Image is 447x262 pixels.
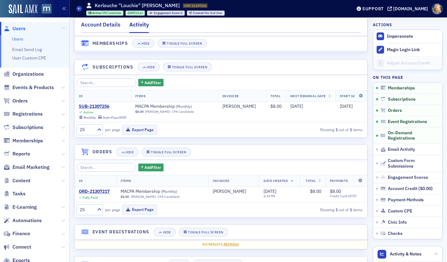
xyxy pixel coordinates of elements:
span: Subscriptions [12,124,43,131]
span: Credit Card x5727 [330,194,363,198]
span: Email Marketing [12,164,50,171]
div: Auto-Pay x5727 [103,116,126,120]
span: Items [135,94,146,98]
span: $8.00 [330,188,341,194]
button: Export Page [122,125,157,135]
span: Date Created [264,179,288,183]
span: Custom CPE [388,208,412,214]
button: Magic Login Link [373,43,442,56]
button: Export Page [122,205,157,214]
button: Toggle Full Screen [163,63,212,71]
div: Adjust Account Credit [387,60,439,66]
div: Toggle Full Screen [188,231,223,234]
span: MACPA Membership [135,104,214,109]
div: Monthly [83,116,96,120]
span: ID [79,179,83,183]
a: Users [12,36,23,42]
a: Memberships [3,137,43,144]
a: Subscriptions [3,124,43,131]
a: Content [3,177,31,184]
a: ORD-21307217 [79,189,110,194]
span: MACPA Membership [121,189,199,194]
div: Activity [129,21,149,33]
a: Tasks [3,190,26,197]
span: $8.00 [310,188,321,194]
span: Payments [330,179,348,183]
div: Showing out of items [272,207,363,212]
span: Items [121,179,131,183]
div: Showing out of items [272,127,363,132]
span: ( Monthly ) [176,104,192,109]
button: Impersonate [387,34,413,39]
a: [PERSON_NAME] [222,104,256,109]
div: End User [193,12,222,15]
span: Subscriptions [388,97,416,102]
h4: Actions [373,22,392,27]
span: Engagement Scores [388,175,428,180]
span: Total [306,179,316,183]
h1: Kerlouche "Louchie" [PERSON_NAME] [95,2,180,9]
div: 25 [80,207,93,213]
strong: 1 [349,207,353,212]
span: Reports [12,150,30,157]
input: Search… [77,78,136,87]
div: Engagement Score: 0 [147,11,185,16]
span: Orders [12,98,28,104]
span: Organizations [12,71,44,78]
h4: Memberships [93,40,128,47]
span: Registrations [12,111,43,117]
a: View Homepage [37,4,51,15]
div: Created Via: End User [187,11,225,16]
span: Finance [12,230,30,237]
button: Hide [117,148,138,156]
a: Registrations [3,111,43,117]
a: Users [3,25,26,32]
span: Tasks [12,190,26,197]
div: Support [362,6,384,12]
input: Search… [77,163,136,172]
div: Active [83,110,93,114]
span: Events & Products [12,84,54,91]
span: ( Monthly ) [161,189,177,194]
button: Toggle Full Screen [179,228,228,236]
span: Add Filter [145,164,161,170]
div: [DOMAIN_NAME] [393,6,428,12]
span: Created Via : [193,11,210,15]
a: Adjust Account Credit [373,56,442,70]
div: Hide [147,65,155,69]
button: Toggle Full Screen [158,39,207,48]
span: Next Renewal Date [290,94,326,98]
div: Fully Paid [83,196,97,200]
span: [DATE] [290,103,303,109]
span: CPA Candidate [102,11,121,15]
span: $8.00 [270,103,282,109]
span: Add Filter [145,80,161,85]
strong: 1 [349,127,353,132]
button: [DOMAIN_NAME] [388,7,430,11]
span: Payment Methods [388,197,424,203]
div: Account Details [81,21,121,32]
a: Reports [3,150,30,157]
a: E-Learning [3,204,37,211]
h4: On this page [373,74,443,80]
span: Invoicee [222,94,239,98]
a: [PERSON_NAME] [145,110,170,114]
img: SailAMX [9,4,37,14]
button: AddFilter [138,79,164,87]
span: Memberships [388,85,415,91]
a: [PERSON_NAME] [131,195,156,199]
a: SUB-21307256 [79,104,126,109]
h4: Event Registrations [93,229,150,235]
span: Start Date [340,94,359,98]
div: No results. [79,242,363,247]
span: Memberships [12,137,43,144]
label: per page [105,127,120,132]
span: ID [79,94,83,98]
span: Louchie Joachim Thomas [213,189,255,194]
div: CPA Candidate [157,195,180,199]
a: Organizations [3,71,44,78]
span: [DATE] [340,103,353,109]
